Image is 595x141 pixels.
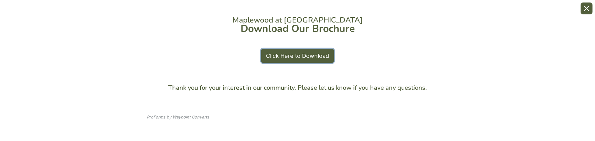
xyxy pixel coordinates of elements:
h3: Thank you for your interest in our community. Please let us know if you have any questions. [147,84,449,92]
div: Maplewood at [GEOGRAPHIC_DATA] [147,16,449,24]
button: Close [581,3,592,14]
div: ProForms by Waypoint Converts [147,114,209,120]
a: Click Here to Download [261,49,334,63]
div: Download Our Brochure [147,24,449,34]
